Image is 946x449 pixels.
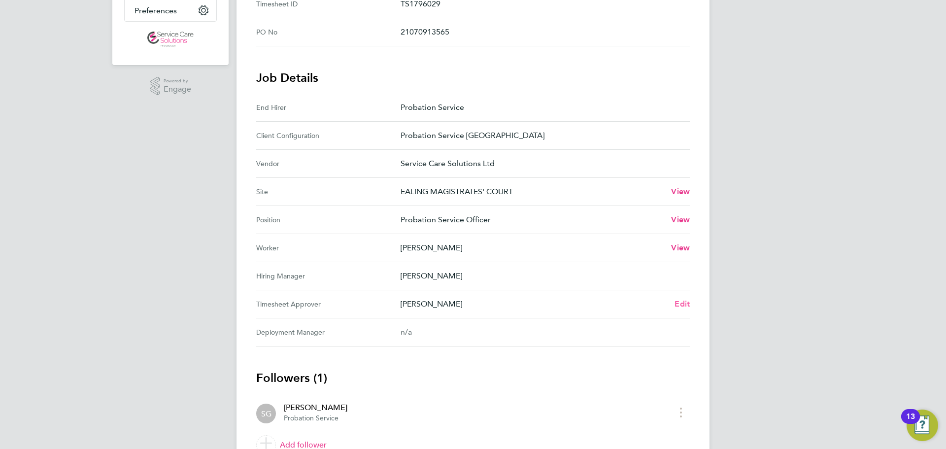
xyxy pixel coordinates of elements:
div: 13 [906,416,915,429]
span: View [671,243,690,252]
p: Probation Service [401,102,682,113]
span: SG [261,408,271,419]
div: End Hirer [256,102,401,113]
p: [PERSON_NAME] [401,270,682,282]
div: [PERSON_NAME] [284,402,347,414]
p: 21070913565 [401,26,682,38]
span: Probation Service [284,414,338,422]
h3: Followers (1) [256,370,690,386]
p: [PERSON_NAME] [401,298,667,310]
div: PO No [256,26,401,38]
p: EALING MAGISTRATES' COURT [401,186,663,198]
a: View [671,242,690,254]
div: Vendor [256,158,401,170]
span: Engage [164,85,191,94]
div: Sangeeta Gaddu [256,404,276,423]
div: Worker [256,242,401,254]
p: Probation Service Officer [401,214,663,226]
a: View [671,214,690,226]
div: Site [256,186,401,198]
div: Deployment Manager [256,326,401,338]
button: timesheet menu [672,405,690,420]
a: Go to home page [124,32,217,47]
span: View [671,187,690,196]
div: Timesheet Approver [256,298,401,310]
span: Powered by [164,77,191,85]
div: Position [256,214,401,226]
p: Probation Service [GEOGRAPHIC_DATA] [401,130,682,141]
p: [PERSON_NAME] [401,242,663,254]
span: View [671,215,690,224]
h3: Job Details [256,70,690,86]
div: Client Configuration [256,130,401,141]
button: Open Resource Center, 13 new notifications [907,410,938,441]
a: Edit [675,298,690,310]
span: Edit [675,299,690,309]
div: Hiring Manager [256,270,401,282]
div: n/a [401,326,674,338]
a: View [671,186,690,198]
p: Service Care Solutions Ltd [401,158,682,170]
a: Powered byEngage [150,77,192,96]
img: servicecare-logo-retina.png [147,32,194,47]
span: Preferences [135,6,177,15]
